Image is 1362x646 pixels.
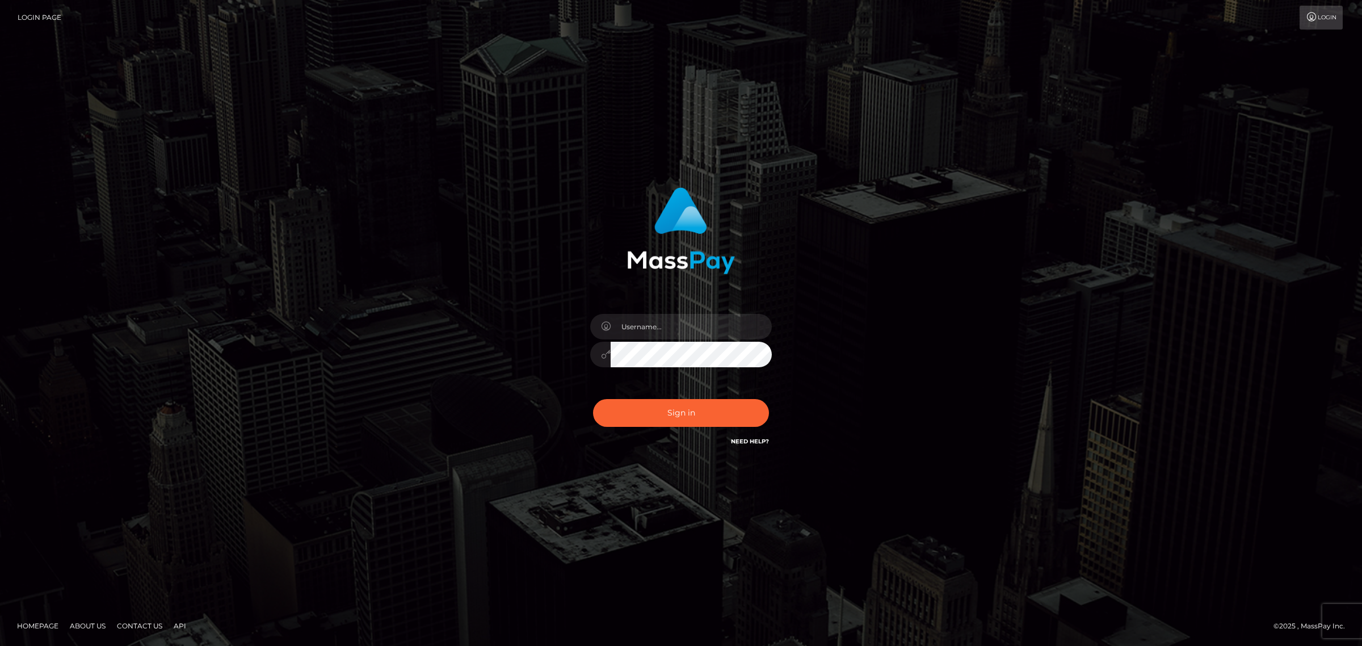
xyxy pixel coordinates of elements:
a: Need Help? [731,438,769,445]
input: Username... [611,314,772,339]
button: Sign in [593,399,769,427]
a: Contact Us [112,617,167,635]
a: Login [1300,6,1343,30]
a: Homepage [12,617,63,635]
a: Login Page [18,6,61,30]
div: © 2025 , MassPay Inc. [1273,620,1353,632]
img: MassPay Login [627,187,735,274]
a: About Us [65,617,110,635]
a: API [169,617,191,635]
